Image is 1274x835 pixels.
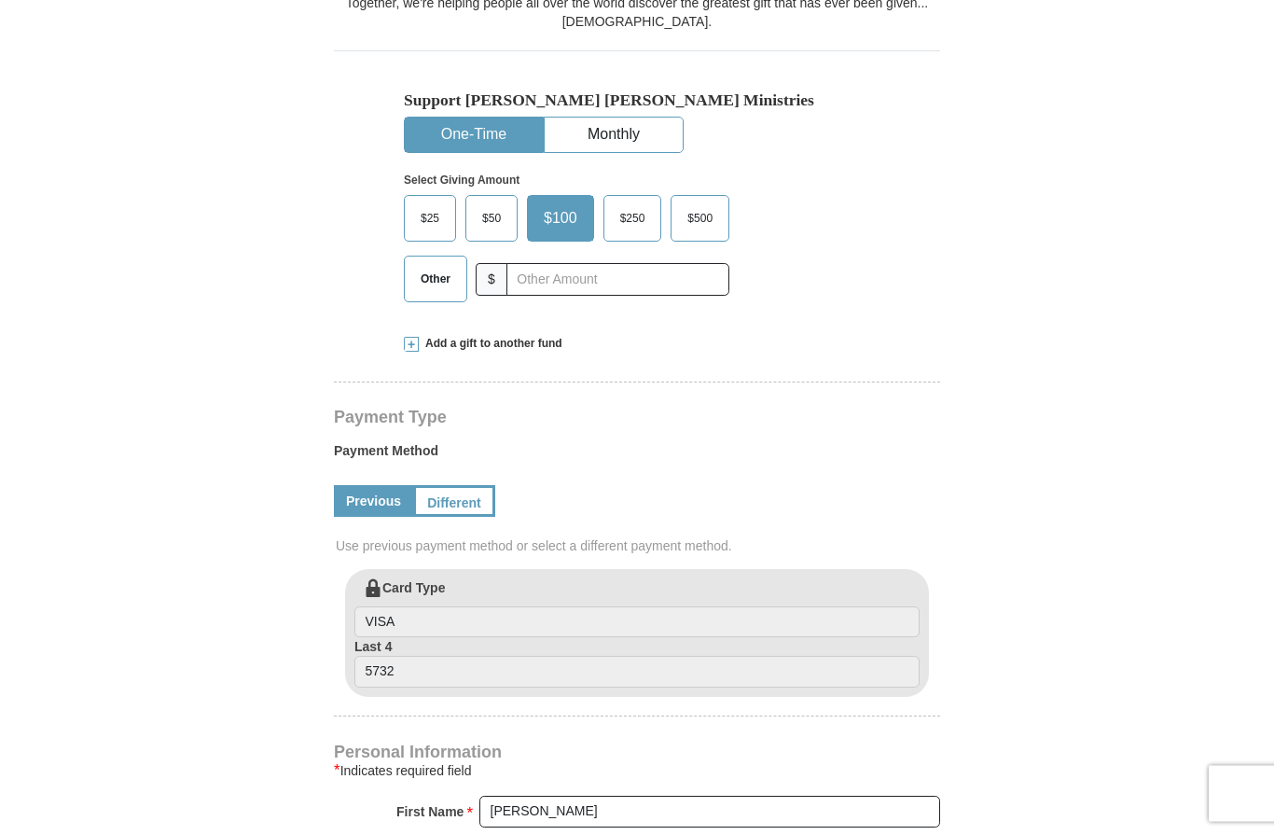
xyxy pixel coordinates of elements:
[334,760,940,783] div: Indicates required field
[354,579,920,639] label: Card Type
[419,337,562,353] span: Add a gift to another fund
[405,118,543,153] button: One-Time
[611,205,655,233] span: $250
[404,91,870,111] h5: Support [PERSON_NAME] [PERSON_NAME] Ministries
[545,118,683,153] button: Monthly
[334,745,940,760] h4: Personal Information
[396,800,464,826] strong: First Name
[678,205,722,233] span: $500
[534,205,587,233] span: $100
[354,638,920,689] label: Last 4
[473,205,510,233] span: $50
[354,607,920,639] input: Card Type
[411,205,449,233] span: $25
[404,174,519,188] strong: Select Giving Amount
[334,442,940,470] label: Payment Method
[336,537,942,556] span: Use previous payment method or select a different payment method.
[476,264,507,297] span: $
[413,486,495,518] a: Different
[334,411,940,425] h4: Payment Type
[411,266,460,294] span: Other
[334,486,413,518] a: Previous
[506,264,729,297] input: Other Amount
[354,657,920,689] input: Last 4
